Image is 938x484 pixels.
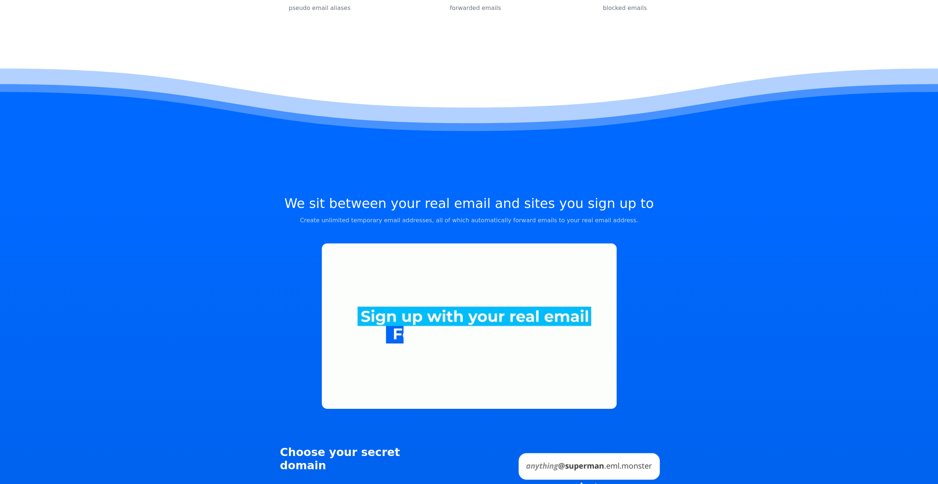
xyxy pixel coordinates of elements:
div: forwarded emails [450,4,501,13]
div: blocked emails [600,4,649,13]
img: Email Forwarding [322,243,617,409]
h2: We sit between your real email and sites you sign up to [284,197,653,210]
div: pseudo email aliases [289,4,351,13]
h2: Choose your secret domain [280,446,419,472]
p: Create unlimited temporary email addresses, all of which automatically forward emails to your rea... [300,216,638,225]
